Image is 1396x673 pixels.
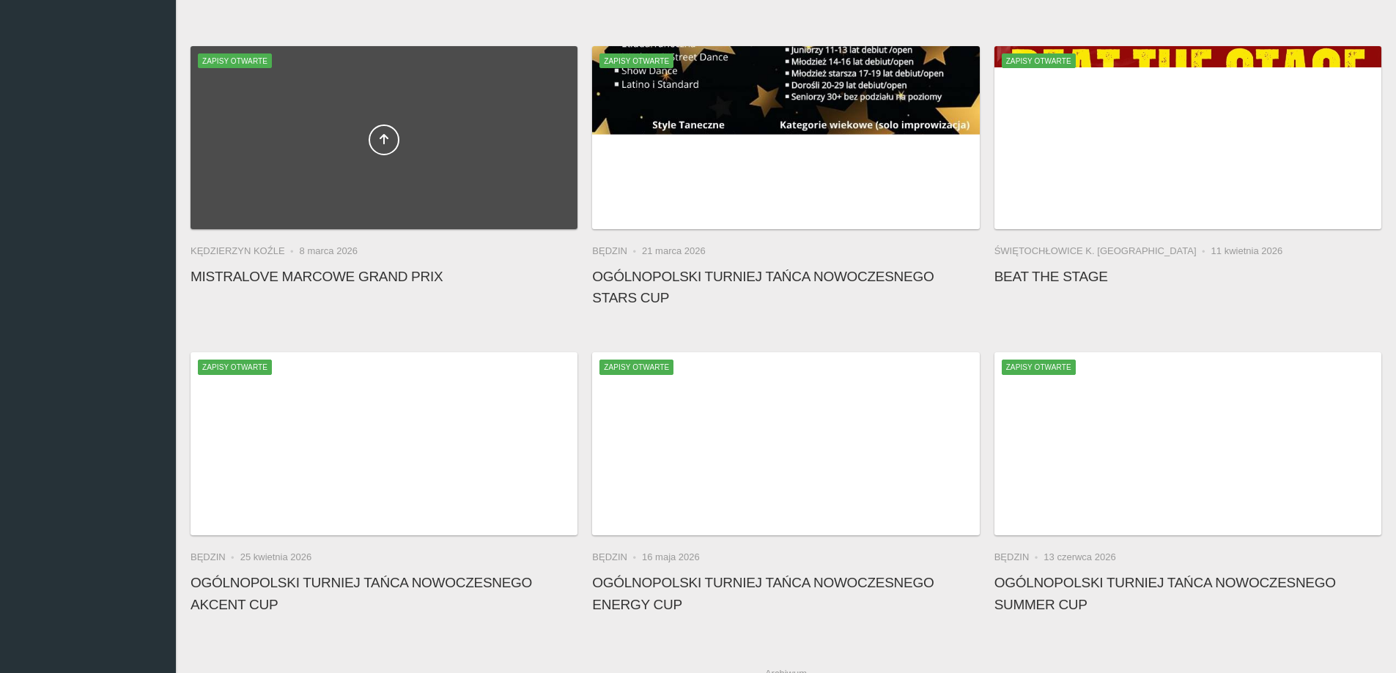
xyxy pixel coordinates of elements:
[198,360,272,374] span: Zapisy otwarte
[1002,360,1076,374] span: Zapisy otwarte
[599,360,673,374] span: Zapisy otwarte
[191,244,300,259] li: Kędzierzyn Koźle
[642,244,706,259] li: 21 marca 2026
[599,53,673,68] span: Zapisy otwarte
[592,46,979,229] img: Ogólnopolski Turniej Tańca Nowoczesnego STARS CUP
[592,352,979,535] a: Ogólnopolski Turniej Tańca Nowoczesnego ENERGY CUPZapisy otwarte
[994,46,1381,229] img: Beat the Stage
[994,572,1381,614] h4: Ogólnopolski Turniej Tańca Nowoczesnego SUMMER CUP
[191,266,577,287] h4: MISTRALOVE marcowe GRAND PRIX
[994,266,1381,287] h4: Beat the Stage
[592,244,642,259] li: Będzin
[191,352,577,535] img: Ogólnopolski Turniej Tańca Nowoczesnego AKCENT CUP
[642,550,700,565] li: 16 maja 2026
[191,572,577,614] h4: Ogólnopolski Turniej Tańca Nowoczesnego AKCENT CUP
[994,550,1044,565] li: Będzin
[1211,244,1283,259] li: 11 kwietnia 2026
[592,46,979,229] a: Ogólnopolski Turniej Tańca Nowoczesnego STARS CUPZapisy otwarte
[1002,53,1076,68] span: Zapisy otwarte
[592,572,979,614] h4: Ogólnopolski Turniej Tańca Nowoczesnego ENERGY CUP
[592,266,979,308] h4: Ogólnopolski Turniej Tańca Nowoczesnego STARS CUP
[994,352,1381,535] a: Ogólnopolski Turniej Tańca Nowoczesnego SUMMER CUPZapisy otwarte
[1044,550,1115,565] li: 13 czerwca 2026
[994,46,1381,229] a: Beat the StageZapisy otwarte
[240,550,312,565] li: 25 kwietnia 2026
[191,550,240,565] li: Będzin
[198,53,272,68] span: Zapisy otwarte
[994,244,1211,259] li: Świętochłowice k. [GEOGRAPHIC_DATA]
[994,352,1381,535] img: Ogólnopolski Turniej Tańca Nowoczesnego SUMMER CUP
[592,550,642,565] li: Będzin
[191,46,577,229] a: MISTRALOVE marcowe GRAND PRIX Zapisy otwarte
[300,244,358,259] li: 8 marca 2026
[592,352,979,535] img: Ogólnopolski Turniej Tańca Nowoczesnego ENERGY CUP
[191,352,577,535] a: Ogólnopolski Turniej Tańca Nowoczesnego AKCENT CUPZapisy otwarte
